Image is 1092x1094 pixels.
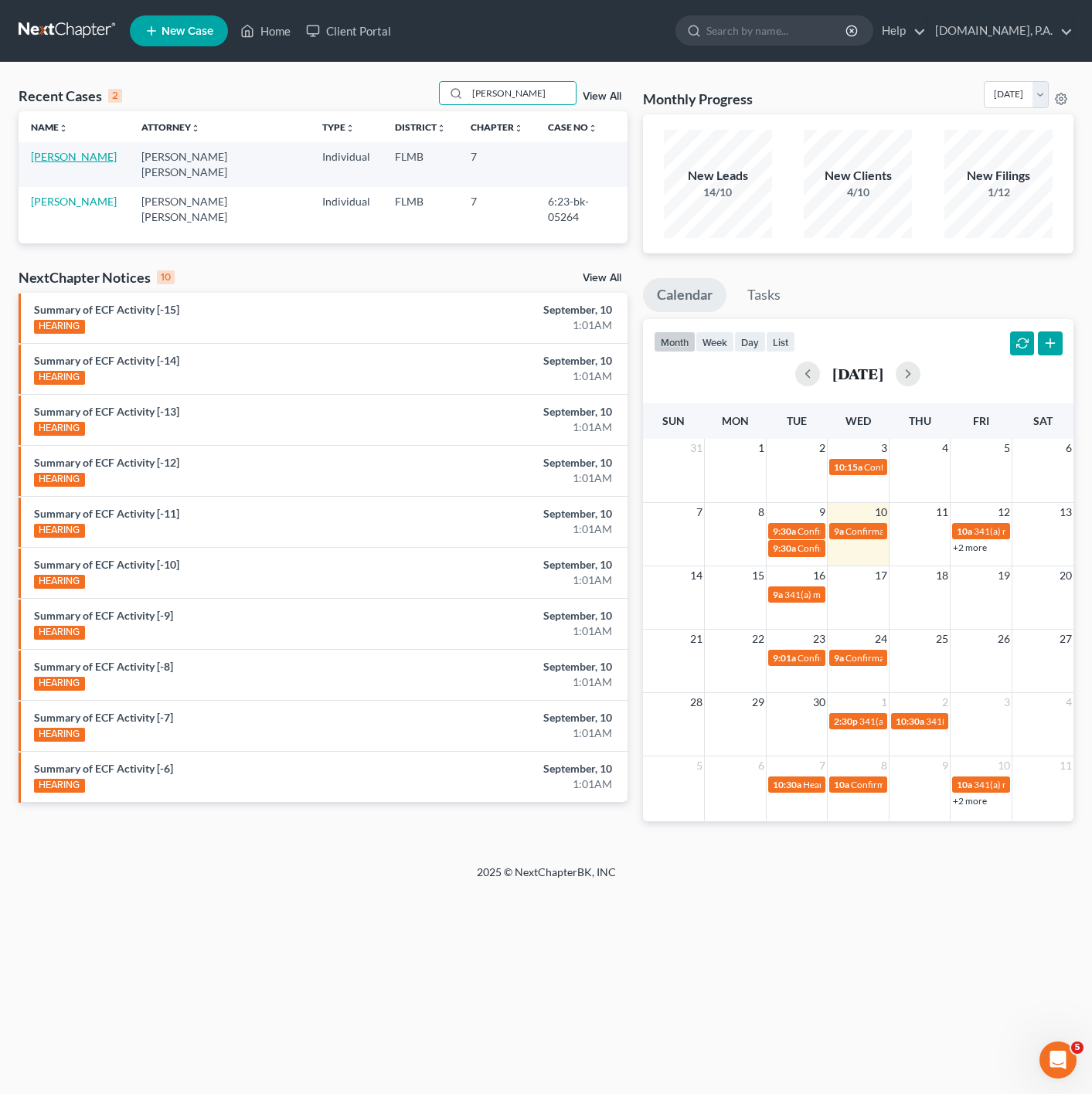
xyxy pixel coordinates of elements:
span: 11 [934,503,950,522]
span: 17 [873,566,889,585]
span: 16 [811,566,827,585]
span: 22 [750,630,766,648]
span: Mon [722,414,749,427]
span: 26 [996,630,1012,648]
span: Hearing [803,779,835,790]
span: 3 [1002,693,1012,712]
span: 29 [750,693,766,712]
span: 20 [1058,566,1073,585]
span: 27 [1058,630,1073,648]
span: 2 [818,439,827,457]
span: Thu [909,414,931,427]
span: Fri [973,414,989,427]
span: Confirmation hearing [845,652,933,664]
span: 3 [879,439,889,457]
span: 341(a) meeting [974,525,1035,537]
span: 1 [879,693,889,712]
span: Confirmation hearing [845,525,933,537]
span: 341(a) meeting [974,779,1035,790]
span: Confirmation hearing [851,779,938,790]
a: +2 more [953,795,987,807]
span: 8 [757,503,766,522]
span: 24 [873,630,889,648]
span: Confirmation Hearing [798,542,886,554]
span: 9a [834,525,844,537]
span: 1 [757,439,766,457]
span: 10 [873,503,889,522]
span: 2 [941,693,950,712]
span: 7 [818,756,827,775]
span: 23 [811,630,827,648]
span: 341(a) meeting [926,715,987,727]
span: 8 [879,756,889,775]
span: 9a [834,652,844,664]
span: 11 [1058,756,1073,775]
span: 9a [773,589,783,600]
span: 21 [689,630,704,648]
span: 10a [957,779,972,790]
span: 10:15a [834,461,862,473]
span: 4 [941,439,950,457]
span: 10:30a [896,715,924,727]
span: 30 [811,693,827,712]
a: +2 more [953,542,987,553]
span: 10:30a [773,779,801,790]
span: 5 [1002,439,1012,457]
span: 14 [689,566,704,585]
span: 2:30p [834,715,858,727]
span: 13 [1058,503,1073,522]
span: 25 [934,630,950,648]
span: 7 [695,503,704,522]
span: 9 [818,503,827,522]
span: 9:30a [773,525,796,537]
span: 6 [1064,439,1073,457]
span: 6 [757,756,766,775]
span: 5 [1071,1041,1083,1054]
span: Confirmation hearing [864,461,951,473]
span: Confirmation hearing [798,525,885,537]
span: Confirmation hearing [798,652,885,664]
span: 9:01a [773,652,796,664]
span: Sun [662,414,685,427]
span: 9:30a [773,542,796,554]
span: 5 [695,756,704,775]
span: 341(a) meeting [859,715,920,727]
span: 10a [834,779,849,790]
span: Tue [787,414,807,427]
span: 28 [689,693,704,712]
span: Wed [845,414,871,427]
span: 4 [1064,693,1073,712]
button: month [654,331,696,352]
iframe: Intercom live chat [1039,1041,1077,1079]
span: 10 [996,756,1012,775]
span: 341(a) meeting [784,589,845,600]
span: 15 [750,566,766,585]
span: 10a [957,525,972,537]
span: 9 [941,756,950,775]
span: Sat [1033,414,1053,427]
span: 19 [996,566,1012,585]
span: 18 [934,566,950,585]
span: 12 [996,503,1012,522]
span: 31 [689,439,704,457]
